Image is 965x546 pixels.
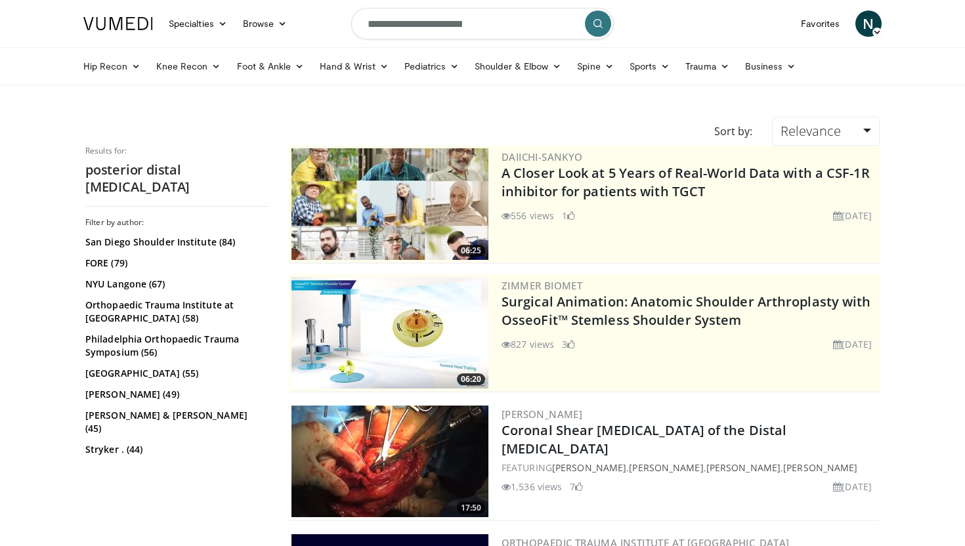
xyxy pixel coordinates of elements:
a: 06:25 [291,148,488,260]
span: 06:20 [457,373,485,385]
li: 1,536 views [502,480,562,493]
a: [PERSON_NAME] (49) [85,388,266,401]
a: San Diego Shoulder Institute (84) [85,236,266,249]
a: Business [737,53,804,79]
a: Philadelphia Orthopaedic Trauma Symposium (56) [85,333,266,359]
a: [PERSON_NAME] [629,461,703,474]
a: Pediatrics [397,53,467,79]
a: NYU Langone (67) [85,278,266,291]
a: Relevance [772,117,880,146]
li: 1 [562,209,575,222]
li: [DATE] [833,337,872,351]
a: Coronal Shear [MEDICAL_DATA] of the Distal [MEDICAL_DATA] [502,421,786,457]
img: ac8baac7-4924-4fd7-8ded-201101107d91.300x170_q85_crop-smart_upscale.jpg [291,406,488,517]
a: Browse [235,10,295,37]
a: Shoulder & Elbow [467,53,569,79]
a: Foot & Ankle [229,53,312,79]
h3: Filter by author: [85,217,269,228]
a: Hand & Wrist [312,53,397,79]
a: Zimmer Biomet [502,279,582,292]
input: Search topics, interventions [351,8,614,39]
a: N [855,10,882,37]
img: 84e7f812-2061-4fff-86f6-cdff29f66ef4.300x170_q85_crop-smart_upscale.jpg [291,277,488,388]
h2: posterior distal [MEDICAL_DATA] [85,161,269,196]
a: A Closer Look at 5 Years of Real-World Data with a CSF-1R inhibitor for patients with TGCT [502,164,870,200]
li: 556 views [502,209,554,222]
li: [DATE] [833,209,872,222]
span: 06:25 [457,245,485,257]
p: Results for: [85,146,269,156]
span: 17:50 [457,502,485,514]
a: Trauma [677,53,737,79]
img: 93c22cae-14d1-47f0-9e4a-a244e824b022.png.300x170_q85_crop-smart_upscale.jpg [291,148,488,260]
a: [GEOGRAPHIC_DATA] (55) [85,367,266,380]
a: [PERSON_NAME] [706,461,781,474]
a: Sports [622,53,678,79]
div: Sort by: [704,117,762,146]
a: Stryker . (44) [85,443,266,456]
img: VuMedi Logo [83,17,153,30]
a: [PERSON_NAME] [783,461,857,474]
li: [DATE] [833,480,872,493]
a: Knee Recon [148,53,229,79]
span: Relevance [781,122,841,140]
a: [PERSON_NAME] & [PERSON_NAME] (45) [85,409,266,435]
li: 827 views [502,337,554,351]
li: 3 [562,337,575,351]
a: [PERSON_NAME] [502,408,582,421]
a: Favorites [793,10,847,37]
a: 06:20 [291,277,488,388]
a: Surgical Animation: Anatomic Shoulder Arthroplasty with OsseoFit™ Stemless Shoulder System [502,293,871,329]
a: Hip Recon [75,53,148,79]
a: 17:50 [291,406,488,517]
div: FEATURING , , , [502,461,877,474]
li: 7 [570,480,583,493]
a: [PERSON_NAME] [552,461,626,474]
a: Specialties [161,10,235,37]
a: Spine [569,53,621,79]
a: FORE (79) [85,257,266,270]
a: Orthopaedic Trauma Institute at [GEOGRAPHIC_DATA] (58) [85,299,266,325]
a: Daiichi-Sankyo [502,150,583,163]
